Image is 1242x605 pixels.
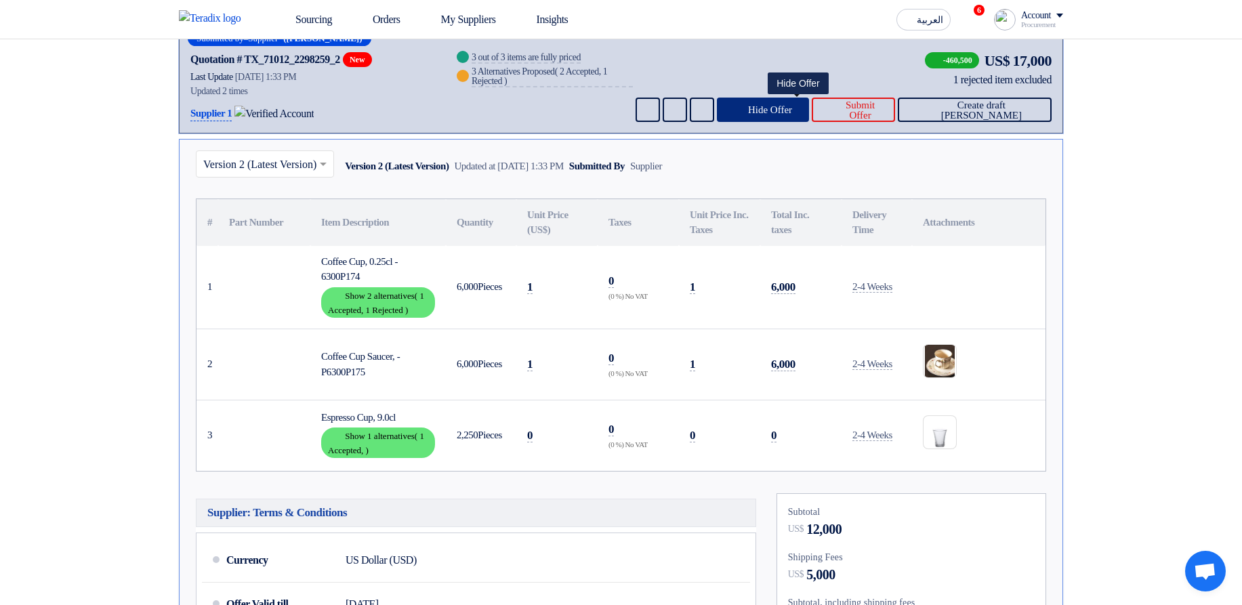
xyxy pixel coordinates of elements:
[917,16,943,25] span: العربية
[196,246,218,329] td: 1
[321,287,435,318] div: Show 2 alternatives
[343,52,372,67] span: New
[812,98,895,122] button: Submit Offer
[852,358,892,370] span: 2-4 Weeks
[310,199,446,246] th: Item Description
[608,423,614,436] span: 0
[345,159,449,174] div: Version 2 (Latest Version)
[922,100,1041,121] span: Create draft [PERSON_NAME]
[472,66,607,86] span: 1 Rejected
[690,429,695,442] span: 0
[630,159,662,174] div: Supplier
[912,199,1046,246] th: Attachments
[852,430,892,441] span: 2-4 Weeks
[516,199,598,246] th: Unit Price (US$)
[760,199,842,246] th: Total Inc. taxes
[898,98,1052,122] button: Create draft [PERSON_NAME]
[598,199,679,246] th: Taxes
[1021,10,1051,22] div: Account
[768,72,829,94] div: Hide Offer
[569,159,625,174] div: Submitted By
[527,358,533,371] span: 1
[321,427,435,458] div: Show 1 alternatives
[771,358,795,371] span: 6,000
[321,410,435,425] div: Espresso Cup, 9.0cl
[266,5,343,35] a: Sourcing
[504,76,507,86] span: )
[196,34,244,43] span: Submitted by
[226,544,335,577] div: Currency
[608,291,668,302] div: (0 %) No VAT
[190,51,340,68] div: Quotation # TX_71012_2298259_2
[788,550,1035,564] div: Shipping Fees
[555,66,558,77] span: (
[196,199,218,246] th: #
[771,429,777,442] span: 0
[994,9,1016,30] img: profile_test.png
[346,547,417,573] div: US Dollar (USD)
[235,72,297,82] span: [DATE] 1:33 PM
[415,431,417,441] span: (
[806,519,842,539] span: 12,000
[1012,49,1052,72] span: 17,000
[366,305,403,315] span: 1 Rejected
[896,9,951,30] button: العربية
[446,199,516,246] th: Quantity
[343,5,411,35] a: Orders
[190,72,233,82] span: Last Update
[454,159,563,174] div: Updated at [DATE] 1:33 PM
[771,280,795,294] span: 6,000
[328,431,424,455] span: 1 Accepted,
[974,5,985,16] span: 6
[190,106,232,122] p: Supplier 1
[608,368,668,379] div: (0 %) No VAT
[415,291,417,301] span: (
[788,567,804,581] span: US$
[679,199,760,246] th: Unit Price Inc. Taxes
[196,400,218,471] td: 3
[179,10,249,26] img: Teradix logo
[196,499,756,527] h5: Supplier: Terms & Conditions
[446,329,516,400] td: Pieces
[446,400,516,471] td: Pieces
[924,341,956,380] img: item_1754907982834.jpeg
[457,281,478,292] span: 6,000
[190,84,438,98] div: Updated 2 times
[321,254,435,285] div: Coffee Cup, 0.25cl - 6300P174
[690,358,695,371] span: 1
[457,358,478,369] span: 6,000
[852,281,892,293] span: 2-4 Weeks
[560,66,601,77] span: 2 Accepted,
[788,505,1035,519] div: Subtotal
[608,439,668,451] div: (0 %) No VAT
[806,564,835,585] span: 5,000
[836,100,884,121] span: Submit Offer
[283,34,362,43] b: ([PERSON_NAME])
[218,199,310,246] th: Part Number
[690,280,695,294] span: 1
[922,72,1052,88] div: 1 rejected item excluded
[234,106,314,122] img: Verified Account
[608,352,614,365] span: 0
[842,199,912,246] th: Delivery Time
[1021,21,1063,28] div: Procurement
[527,429,533,442] span: 0
[748,105,792,115] span: Hide Offer
[472,53,581,64] div: 3 out of 3 items are fully priced
[608,274,614,288] span: 0
[507,5,579,35] a: Insights
[924,416,956,448] img: item_1754908003733.jpeg
[328,291,424,315] span: 1 Accepted,
[457,430,478,440] span: 2,250
[472,67,633,87] div: 3 Alternatives Proposed
[985,49,1010,72] span: US$
[527,280,533,294] span: 1
[925,52,979,68] span: -460,500
[366,445,369,455] span: )
[1185,551,1226,591] a: Open chat
[717,98,810,122] button: Hide Offer
[788,522,804,536] span: US$
[321,349,435,379] div: Coffee Cup Saucer, - P6300P175
[446,246,516,329] td: Pieces
[248,34,278,43] span: Supplier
